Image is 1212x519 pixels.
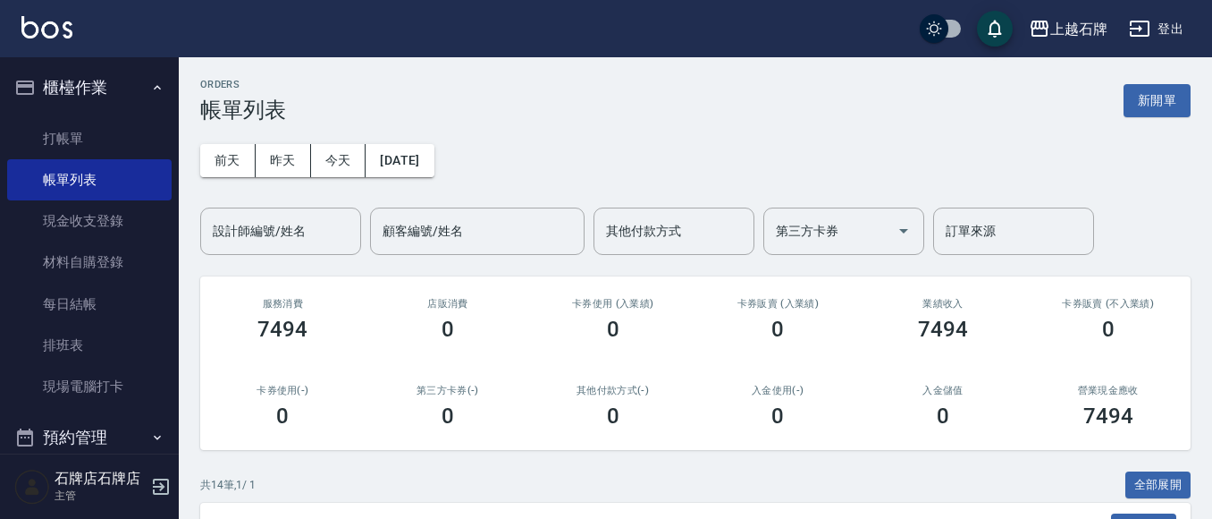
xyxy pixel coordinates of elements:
h2: 第三方卡券(-) [387,385,509,396]
button: 昨天 [256,144,311,177]
button: 櫃檯作業 [7,64,172,111]
h3: 7494 [918,317,968,342]
h3: 0 [442,404,454,429]
a: 材料自購登錄 [7,242,172,283]
p: 主管 [55,488,146,504]
h2: 卡券販賣 (入業績) [717,298,839,310]
h2: 其他付款方式(-) [551,385,674,396]
div: 上越石牌 [1050,18,1107,40]
img: Person [14,469,50,505]
h3: 7494 [1083,404,1133,429]
h2: 卡券販賣 (不入業績) [1047,298,1169,310]
h2: 店販消費 [387,298,509,310]
a: 帳單列表 [7,159,172,200]
h3: 0 [937,404,949,429]
a: 現場電腦打卡 [7,366,172,407]
button: Open [889,217,918,245]
button: 新開單 [1124,84,1191,117]
a: 現金收支登錄 [7,200,172,242]
h2: 業績收入 [882,298,1005,310]
h2: 卡券使用 (入業績) [551,298,674,310]
button: 登出 [1122,13,1191,46]
h3: 0 [276,404,289,429]
h2: ORDERS [200,79,286,90]
h3: 0 [771,317,784,342]
h3: 7494 [257,317,307,342]
h2: 入金儲值 [882,385,1005,396]
p: 共 14 筆, 1 / 1 [200,477,256,493]
h3: 0 [607,404,619,429]
h3: 0 [607,317,619,342]
h3: 帳單列表 [200,98,286,123]
img: Logo [21,16,72,38]
h5: 石牌店石牌店 [55,470,146,488]
h3: 0 [1102,317,1115,342]
h3: 0 [771,404,784,429]
button: save [977,11,1013,47]
a: 每日結帳 [7,284,172,325]
a: 排班表 [7,325,172,366]
h2: 營業現金應收 [1047,385,1169,396]
button: [DATE] [366,144,433,177]
h2: 卡券使用(-) [222,385,344,396]
button: 今天 [311,144,366,177]
h3: 服務消費 [222,298,344,310]
button: 前天 [200,144,256,177]
a: 新開單 [1124,91,1191,108]
button: 上越石牌 [1022,11,1115,47]
h3: 0 [442,317,454,342]
button: 全部展開 [1125,472,1191,499]
h2: 入金使用(-) [717,385,839,396]
a: 打帳單 [7,118,172,159]
button: 預約管理 [7,414,172,461]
